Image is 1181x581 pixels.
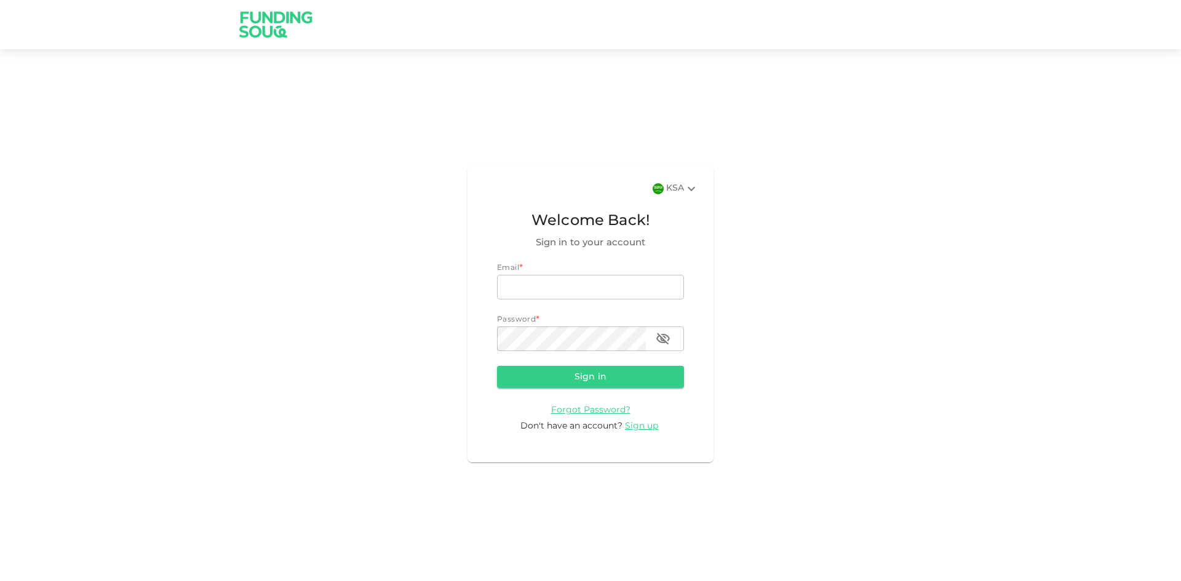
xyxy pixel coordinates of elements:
span: Email [497,264,519,272]
img: flag-sa.b9a346574cdc8950dd34b50780441f57.svg [653,183,664,194]
span: Password [497,316,536,323]
input: email [497,275,684,299]
span: Forgot Password? [551,406,630,414]
span: Sign in to your account [497,235,684,250]
button: Sign in [497,366,684,388]
a: Forgot Password? [551,405,630,414]
input: password [497,326,646,351]
span: Don't have an account? [520,422,622,430]
div: KSA [666,181,699,196]
span: Sign up [625,422,658,430]
span: Welcome Back! [497,210,684,233]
